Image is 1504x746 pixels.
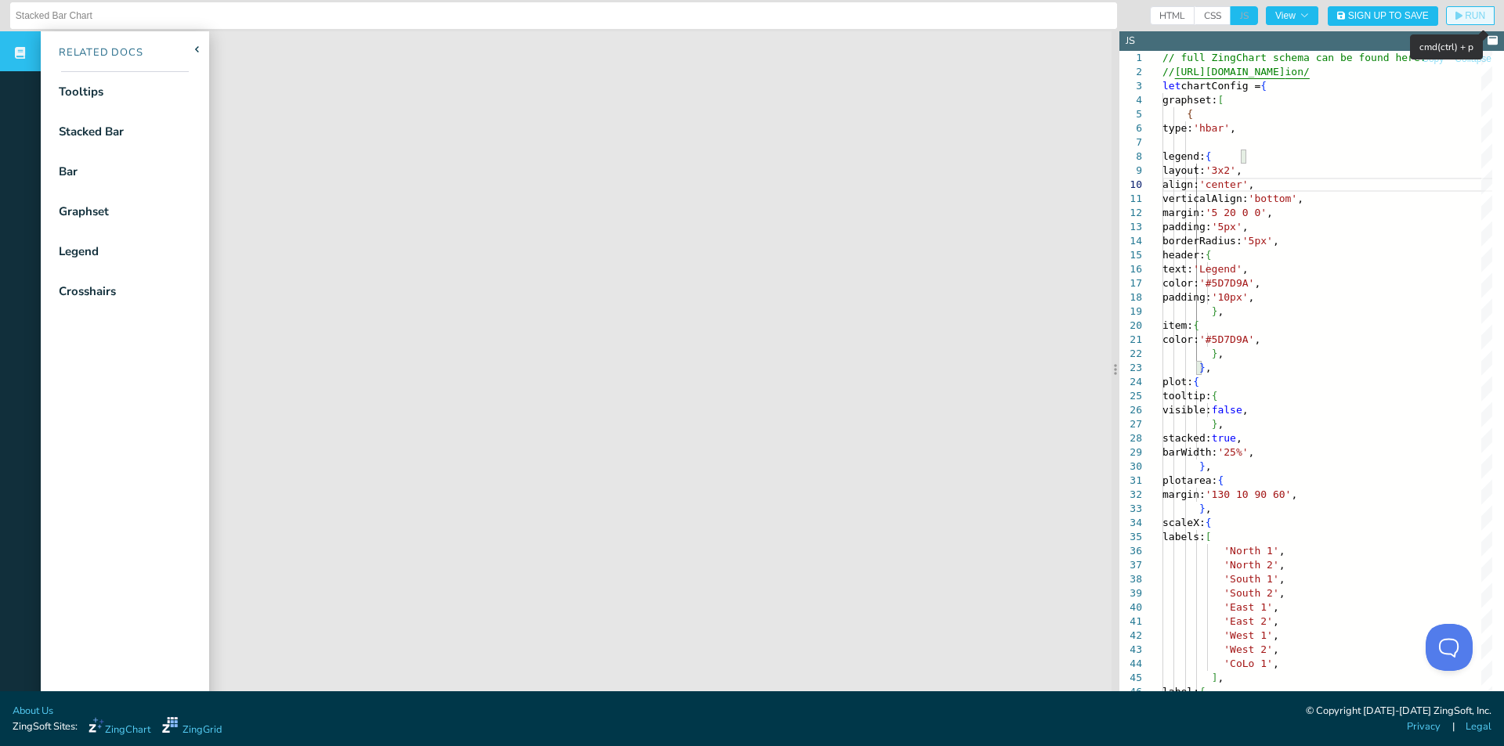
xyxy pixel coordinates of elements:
[1119,121,1142,135] div: 6
[1119,459,1142,474] div: 30
[1119,234,1142,248] div: 14
[1162,164,1206,176] span: layout:
[1206,488,1292,500] span: '130 10 90 60'
[1224,587,1278,599] span: 'South 2'
[89,717,150,737] a: ZingChart
[1119,445,1142,459] div: 29
[1193,319,1199,331] span: {
[1150,6,1258,25] div: checkbox-group
[1150,6,1195,25] span: HTML
[1452,719,1455,734] span: |
[1119,685,1142,699] div: 46
[1119,403,1142,417] div: 26
[1119,276,1142,290] div: 17
[1419,41,1473,53] span: cmd(ctrl) + p
[1224,643,1273,655] span: 'West 2'
[1465,11,1485,20] span: RUN
[1206,362,1212,373] span: ,
[1162,390,1212,402] span: tooltip:
[1199,178,1249,190] span: 'center'
[1199,503,1206,514] span: }
[1119,319,1142,333] div: 20
[1119,333,1142,347] div: 21
[1119,305,1142,319] div: 19
[1242,263,1249,275] span: ,
[1306,704,1491,719] div: © Copyright [DATE]-[DATE] ZingSoft, Inc.
[1162,66,1175,77] span: //
[1119,107,1142,121] div: 5
[1193,376,1199,387] span: {
[13,704,53,719] a: About Us
[1162,686,1199,697] span: label:
[1162,150,1206,162] span: legend:
[1193,122,1230,134] span: 'hbar'
[1224,658,1273,669] span: 'CoLo 1'
[1119,135,1142,150] div: 7
[1119,431,1142,445] div: 28
[1206,503,1212,514] span: ,
[1187,108,1193,120] span: {
[59,203,109,221] div: Graphset
[1217,474,1224,486] span: {
[1273,235,1279,247] span: ,
[1119,290,1142,305] div: 18
[1162,249,1206,261] span: header:
[1267,207,1273,218] span: ,
[1466,719,1491,734] a: Legal
[1249,178,1255,190] span: ,
[1119,671,1142,685] div: 45
[1212,390,1218,402] span: {
[1212,291,1249,303] span: '10px'
[13,719,78,734] span: ZingSoft Sites:
[1224,559,1278,571] span: 'North 2'
[1212,348,1218,359] span: }
[1242,404,1249,416] span: ,
[1212,221,1242,232] span: '5px'
[1119,417,1142,431] div: 27
[1119,643,1142,657] div: 43
[59,283,116,301] div: Crosshairs
[1119,544,1142,558] div: 36
[1119,192,1142,206] div: 11
[1119,600,1142,614] div: 40
[1206,249,1212,261] span: {
[1162,474,1217,486] span: plotarea:
[1236,432,1242,444] span: ,
[1273,629,1279,641] span: ,
[59,83,103,101] div: Tooltips
[1180,80,1260,92] span: chartConfig =
[1266,6,1318,25] button: View
[1162,291,1212,303] span: padding:
[1119,389,1142,403] div: 25
[1119,375,1142,389] div: 24
[1217,672,1224,683] span: ,
[1119,220,1142,234] div: 13
[1275,11,1309,20] span: View
[1119,178,1142,192] div: 10
[1217,446,1248,458] span: '25%'
[1119,657,1142,671] div: 44
[1426,624,1473,671] iframe: Toggle Customer Support
[1422,54,1444,63] span: Copy
[1162,221,1212,232] span: padding:
[1162,404,1212,416] span: visible:
[1273,643,1279,655] span: ,
[209,31,1112,707] iframe: Your browser does not support iframes.
[1199,333,1254,345] span: '#5D7D9A'
[1224,615,1273,627] span: 'East 2'
[1119,530,1142,544] div: 35
[1119,248,1142,262] div: 15
[1162,207,1206,218] span: margin:
[1162,178,1199,190] span: align:
[1231,6,1258,25] span: JS
[1254,333,1260,345] span: ,
[1119,586,1142,600] div: 39
[1206,150,1212,162] span: {
[1206,164,1236,176] span: '3x2'
[1217,94,1224,106] span: [
[1407,719,1441,734] a: Privacy
[1119,361,1142,375] div: 23
[1279,573,1285,585] span: ,
[1455,54,1491,63] span: Collapse
[1162,446,1217,458] span: barWidth:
